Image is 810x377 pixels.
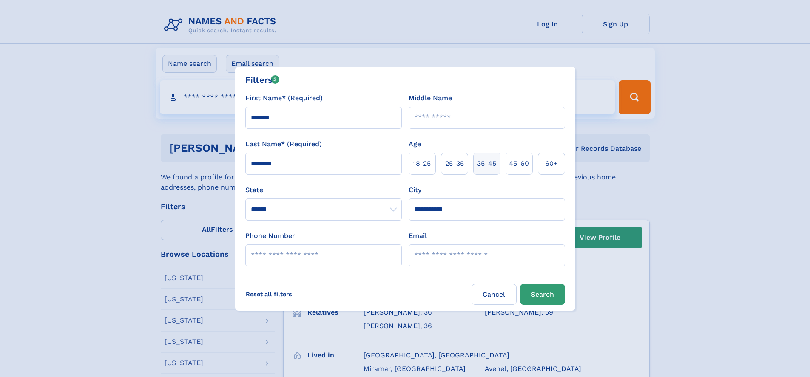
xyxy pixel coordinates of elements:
label: Reset all filters [240,284,298,304]
span: 25‑35 [445,159,464,169]
label: Middle Name [409,93,452,103]
button: Search [520,284,565,305]
span: 35‑45 [477,159,496,169]
span: 45‑60 [509,159,529,169]
label: Cancel [472,284,517,305]
label: Email [409,231,427,241]
label: City [409,185,421,195]
label: Phone Number [245,231,295,241]
label: Age [409,139,421,149]
label: State [245,185,402,195]
label: First Name* (Required) [245,93,323,103]
label: Last Name* (Required) [245,139,322,149]
span: 60+ [545,159,558,169]
span: 18‑25 [413,159,431,169]
div: Filters [245,74,280,86]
